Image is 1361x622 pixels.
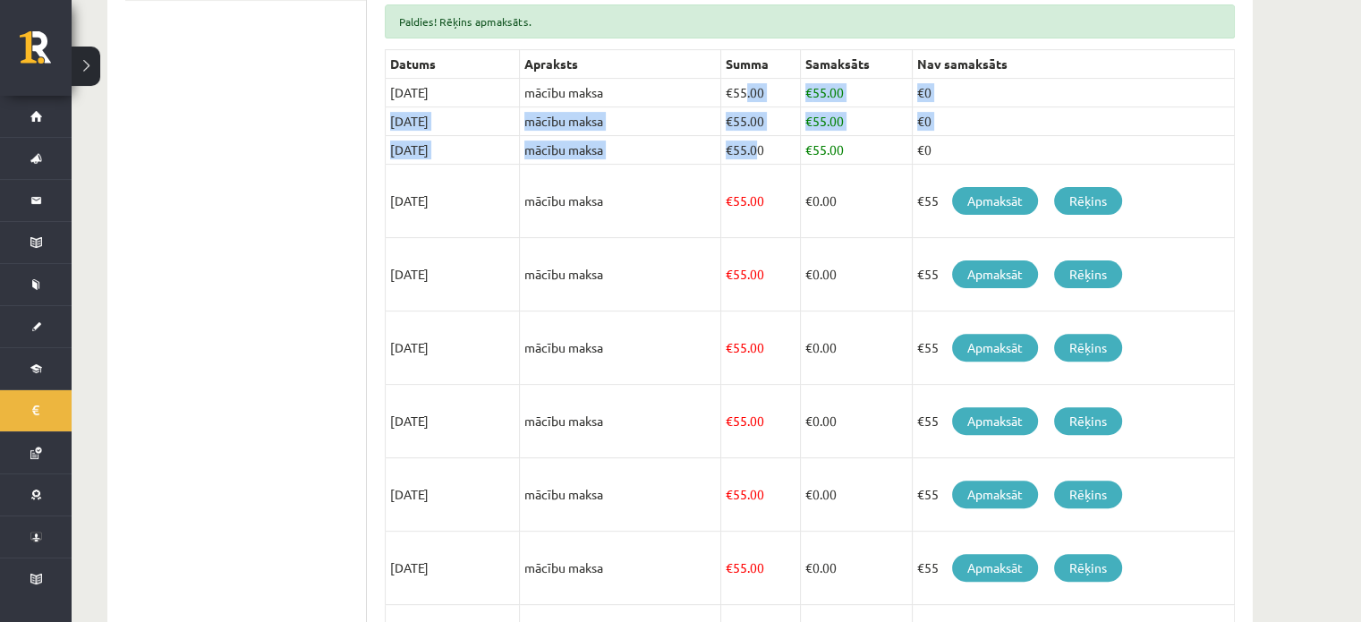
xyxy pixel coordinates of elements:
span: € [726,413,733,429]
a: Apmaksāt [952,334,1038,362]
td: 55.00 [721,136,801,165]
td: mācību maksa [520,385,721,458]
td: mācību maksa [520,165,721,238]
td: 0.00 [800,165,912,238]
a: Rēķins [1054,407,1122,435]
td: mācību maksa [520,79,721,107]
a: Rēķins [1054,481,1122,508]
span: € [726,113,733,129]
td: 0.00 [800,238,912,311]
th: Nav samaksāts [912,50,1234,79]
span: € [726,141,733,158]
span: € [805,339,812,355]
td: mācību maksa [520,238,721,311]
td: 55.00 [800,136,912,165]
td: 55.00 [800,79,912,107]
td: €55 [912,458,1234,532]
td: [DATE] [386,532,520,605]
td: €0 [912,136,1234,165]
span: € [805,266,812,282]
span: € [805,84,812,100]
td: [DATE] [386,79,520,107]
td: 55.00 [721,385,801,458]
th: Samaksāts [800,50,912,79]
a: Rīgas 1. Tālmācības vidusskola [20,31,72,76]
span: € [726,339,733,355]
a: Rēķins [1054,334,1122,362]
td: €0 [912,107,1234,136]
td: mācību maksa [520,107,721,136]
a: Rēķins [1054,187,1122,215]
a: Apmaksāt [952,407,1038,435]
td: 55.00 [721,458,801,532]
span: € [805,486,812,502]
td: [DATE] [386,311,520,385]
a: Apmaksāt [952,554,1038,582]
td: 0.00 [800,311,912,385]
td: €55 [912,311,1234,385]
td: 55.00 [721,532,801,605]
a: Apmaksāt [952,260,1038,288]
a: Rēķins [1054,554,1122,582]
td: €55 [912,238,1234,311]
span: € [805,559,812,575]
th: Summa [721,50,801,79]
td: 55.00 [721,238,801,311]
td: 55.00 [721,79,801,107]
span: € [805,413,812,429]
td: [DATE] [386,165,520,238]
span: € [805,113,812,129]
td: [DATE] [386,136,520,165]
a: Apmaksāt [952,187,1038,215]
span: € [805,192,812,209]
td: 55.00 [721,311,801,385]
span: € [805,141,812,158]
td: €0 [912,79,1234,107]
td: 55.00 [721,165,801,238]
td: €55 [912,165,1234,238]
td: [DATE] [386,238,520,311]
td: [DATE] [386,458,520,532]
td: [DATE] [386,385,520,458]
td: 0.00 [800,458,912,532]
td: 0.00 [800,532,912,605]
a: Rēķins [1054,260,1122,288]
td: mācību maksa [520,136,721,165]
td: mācību maksa [520,458,721,532]
td: €55 [912,385,1234,458]
td: 55.00 [800,107,912,136]
td: €55 [912,532,1234,605]
span: € [726,559,733,575]
a: Apmaksāt [952,481,1038,508]
div: Paldies! Rēķins apmaksāts. [385,4,1235,38]
span: € [726,486,733,502]
span: € [726,192,733,209]
th: Datums [386,50,520,79]
td: mācību maksa [520,532,721,605]
td: 55.00 [721,107,801,136]
th: Apraksts [520,50,721,79]
td: [DATE] [386,107,520,136]
span: € [726,84,733,100]
td: mācību maksa [520,311,721,385]
span: € [726,266,733,282]
td: 0.00 [800,385,912,458]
